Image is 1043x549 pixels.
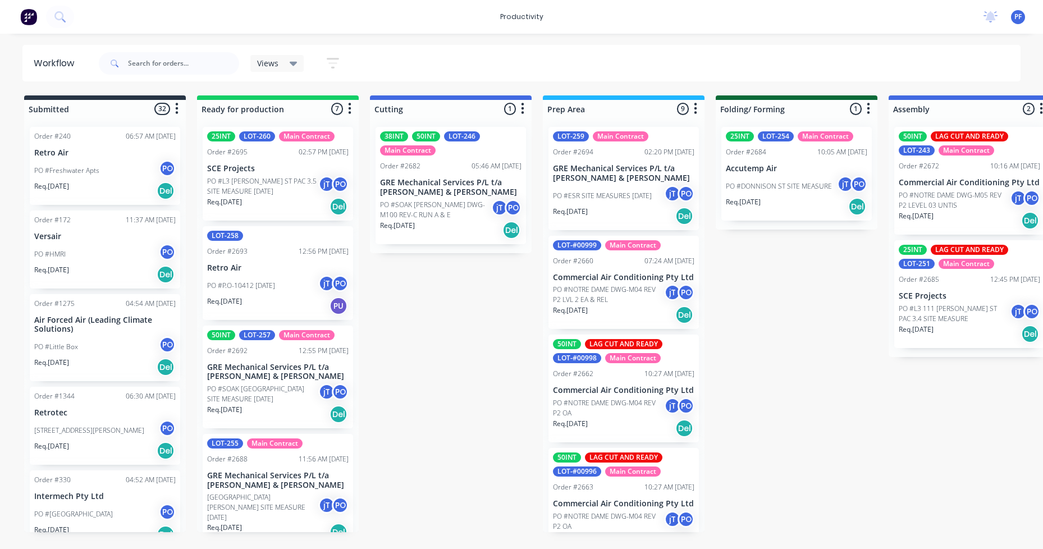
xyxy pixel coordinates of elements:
div: 07:24 AM [DATE] [644,256,694,266]
div: Order #2662 [553,369,593,379]
p: PO #P.O-10412 [DATE] [207,281,275,291]
p: GRE Mechanical Services P/L t/a [PERSON_NAME] & [PERSON_NAME] [380,178,521,197]
div: Main Contract [593,131,648,141]
div: jT [1010,190,1027,207]
p: Req. [DATE] [553,305,588,315]
div: PO [678,511,694,528]
p: Req. [DATE] [207,197,242,207]
div: Main Contract [939,145,994,155]
div: Workflow [34,57,80,70]
p: PO #DONNISON ST SITE MEASURE [726,181,832,191]
div: LOT-255 [207,438,243,449]
div: Order #2684 [726,147,766,157]
div: 02:20 PM [DATE] [644,147,694,157]
div: Del [330,198,347,216]
p: SCE Projects [899,291,1040,301]
div: Order #330 [34,475,71,485]
div: LOT-243 [899,145,935,155]
div: LOT-#00996 [553,466,601,477]
p: PO #NOTRE DAME DWG-M05 REV P2 LEVEL 03 UNTIS [899,190,1010,211]
p: Req. [DATE] [34,525,69,535]
span: PF [1014,12,1022,22]
div: Main Contract [798,131,853,141]
p: GRE Mechanical Services P/L t/a [PERSON_NAME] & [PERSON_NAME] [207,363,349,382]
p: Req. [DATE] [380,221,415,231]
div: 10:27 AM [DATE] [644,369,694,379]
p: Req. [DATE] [553,532,588,542]
div: PO [1023,303,1040,320]
p: PO #L3 111 [PERSON_NAME] ST PAC 3.4 SITE MEASURE [899,304,1010,324]
div: 02:57 PM [DATE] [299,147,349,157]
p: Req. [DATE] [34,181,69,191]
div: LOT-257 [239,330,275,340]
div: 05:46 AM [DATE] [472,161,521,171]
div: Order #240 [34,131,71,141]
div: LOT-259 [553,131,589,141]
div: Del [157,525,175,543]
p: Req. [DATE] [207,296,242,306]
div: Main Contract [279,131,335,141]
div: 50INT [412,131,440,141]
div: PO [332,275,349,292]
div: Order #2685 [899,274,939,285]
div: 06:57 AM [DATE] [126,131,176,141]
p: Req. [DATE] [34,358,69,368]
div: Order #1275 [34,299,75,309]
div: jT [318,275,335,292]
div: 12:56 PM [DATE] [299,246,349,257]
div: 38INT50INTLOT-246Main ContractOrder #268205:46 AM [DATE]GRE Mechanical Services P/L t/a [PERSON_N... [376,127,526,244]
p: Retro Air [34,148,176,158]
div: Order #2663 [553,482,593,492]
div: Del [157,442,175,460]
div: LAG CUT AND READY [931,245,1008,255]
div: Del [157,358,175,376]
span: Views [257,57,278,69]
div: Order #2672 [899,161,939,171]
div: 12:55 PM [DATE] [299,346,349,356]
p: Req. [DATE] [207,405,242,415]
p: Commercial Air Conditioning Pty Ltd [553,499,694,509]
div: Order #17211:37 AM [DATE]VersairPO #HMRIPOReq.[DATE]Del [30,211,180,289]
div: 50INT [553,452,581,463]
p: Retro Air [207,263,349,273]
div: 50INT [207,330,235,340]
div: Del [675,419,693,437]
div: 25INT [207,131,235,141]
div: PO [159,160,176,177]
p: GRE Mechanical Services P/L t/a [PERSON_NAME] & [PERSON_NAME] [553,164,694,183]
div: Order #33004:52 AM [DATE]Intermech Pty LtdPO #[GEOGRAPHIC_DATA]POReq.[DATE]Del [30,470,180,548]
div: jT [1010,303,1027,320]
div: Order #2688 [207,454,248,464]
p: [STREET_ADDRESS][PERSON_NAME] [34,426,144,436]
div: Main Contract [605,353,661,363]
div: LAG CUT AND READY [585,452,662,463]
div: PO [159,244,176,260]
div: Del [502,221,520,239]
p: Req. [DATE] [553,207,588,217]
div: LOT-255Main ContractOrder #268811:56 AM [DATE]GRE Mechanical Services P/L t/a [PERSON_NAME] & [PE... [203,434,353,546]
div: 04:52 AM [DATE] [126,475,176,485]
p: Req. [DATE] [34,441,69,451]
p: Req. [DATE] [34,265,69,275]
p: PO #Freshwater Apts [34,166,99,176]
div: 25INTLOT-254Main ContractOrder #268410:05 AM [DATE]Accutemp AirPO #DONNISON ST SITE MEASUREjTPORe... [721,127,872,221]
div: Order #2692 [207,346,248,356]
div: LOT-#00999 [553,240,601,250]
div: PO [159,420,176,437]
div: Del [330,523,347,541]
div: jT [664,511,681,528]
div: Main Contract [939,259,994,269]
div: LOT-254 [758,131,794,141]
div: PO [678,284,694,301]
div: 25INTLOT-260Main ContractOrder #269502:57 PM [DATE]SCE ProjectsPO #L3 [PERSON_NAME] ST PAC 3.5 SI... [203,127,353,221]
div: Order #172 [34,215,71,225]
div: Order #2682 [380,161,420,171]
p: Commercial Air Conditioning Pty Ltd [899,178,1040,187]
div: jT [318,383,335,400]
p: SCE Projects [207,164,349,173]
div: LOT-258Order #269312:56 PM [DATE]Retro AirPO #P.O-10412 [DATE]jTPOReq.[DATE]PU [203,226,353,320]
div: Order #127504:54 AM [DATE]Air Forced Air (Leading Climate Solutions)PO #Little BoxPOReq.[DATE]Del [30,294,180,382]
p: Req. [DATE] [899,211,934,221]
p: Intermech Pty Ltd [34,492,176,501]
div: jT [664,284,681,301]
